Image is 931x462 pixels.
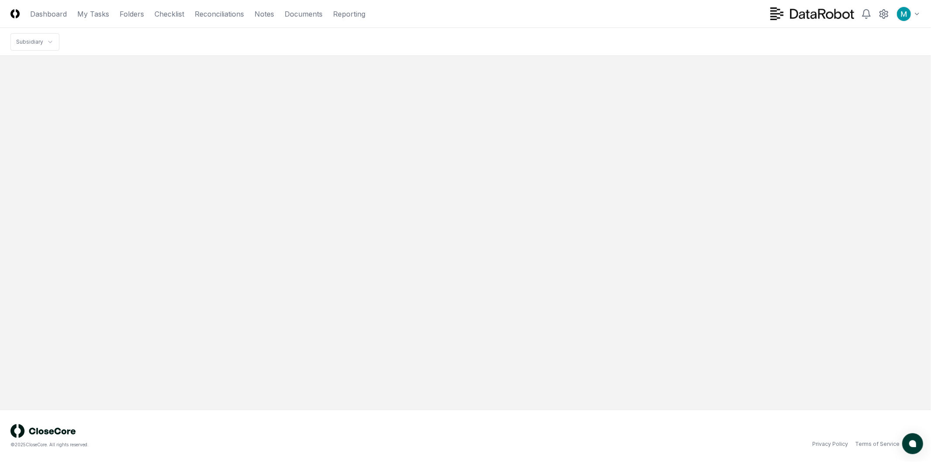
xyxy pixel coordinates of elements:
img: DataRobot logo [770,7,854,20]
a: Notes [254,9,274,19]
a: Terms of Service [855,440,900,448]
a: My Tasks [77,9,109,19]
button: atlas-launcher [902,433,923,454]
a: Checklist [155,9,184,19]
a: Documents [285,9,323,19]
a: Reporting [333,9,365,19]
a: Privacy Policy [812,440,848,448]
a: Dashboard [30,9,67,19]
div: Subsidiary [16,38,43,46]
a: Folders [120,9,144,19]
img: ACg8ocIk6UVBSJ1Mh_wKybhGNOx8YD4zQOa2rDZHjRd5UfivBFfoWA=s96-c [897,7,911,21]
nav: breadcrumb [10,33,59,51]
div: © 2025 CloseCore. All rights reserved. [10,441,466,448]
img: Logo [10,9,20,18]
a: Reconciliations [195,9,244,19]
img: logo [10,424,76,438]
